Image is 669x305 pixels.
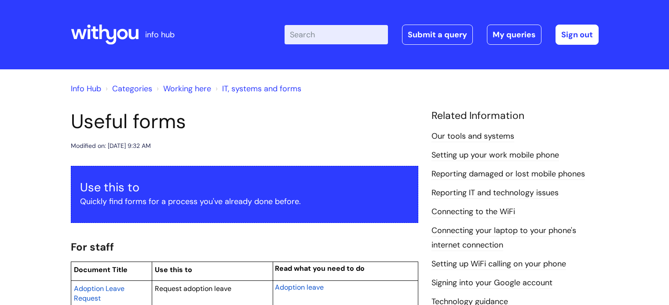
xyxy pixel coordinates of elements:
[222,83,301,94] a: IT, systems and forms
[74,265,128,274] span: Document Title
[71,83,101,94] a: Info Hub
[285,25,388,44] input: Search
[431,225,576,251] a: Connecting your laptop to your phone's internet connection
[80,194,409,208] p: Quickly find forms for a process you've already done before.
[431,110,599,122] h4: Related Information
[112,83,152,94] a: Categories
[163,83,211,94] a: Working here
[74,283,124,303] a: Adoption Leave Request
[80,180,409,194] h3: Use this to
[275,283,324,292] span: Adoption leave
[71,110,418,133] h1: Useful forms
[275,282,324,292] a: Adoption leave
[285,25,599,45] div: | -
[487,25,541,45] a: My queries
[155,265,192,274] span: Use this to
[155,284,231,293] span: Request adoption leave
[74,284,124,303] span: Adoption Leave Request
[431,277,552,289] a: Signing into your Google account
[556,25,599,45] a: Sign out
[103,82,152,96] li: Solution home
[213,82,301,96] li: IT, systems and forms
[402,25,473,45] a: Submit a query
[431,150,559,161] a: Setting up your work mobile phone
[431,169,585,180] a: Reporting damaged or lost mobile phones
[431,187,559,199] a: Reporting IT and technology issues
[275,264,365,273] span: Read what you need to do
[71,140,151,151] div: Modified on: [DATE] 9:32 AM
[431,206,515,218] a: Connecting to the WiFi
[71,240,114,254] span: For staff
[145,28,175,42] p: info hub
[154,82,211,96] li: Working here
[431,258,566,270] a: Setting up WiFi calling on your phone
[431,131,514,142] a: Our tools and systems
